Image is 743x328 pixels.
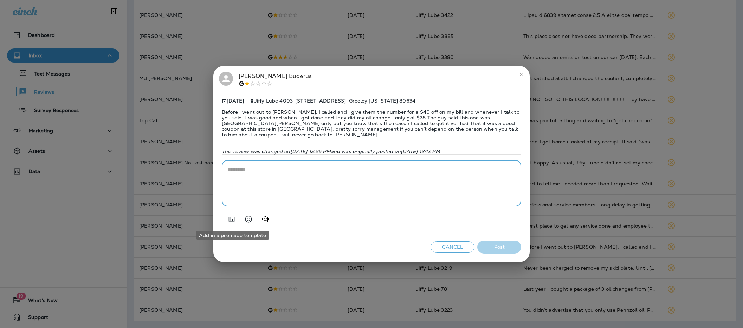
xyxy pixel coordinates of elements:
span: and was originally posted on [DATE] 12:12 PM [331,148,440,155]
div: [PERSON_NAME] Buderus [239,72,312,86]
span: [DATE] [222,98,244,104]
button: close [516,69,527,80]
button: Cancel [431,241,474,253]
span: Jiffy Lube 4003 - [STREET_ADDRESS] , Greeley , [US_STATE] 80634 [254,98,415,104]
button: Select an emoji [241,212,256,226]
button: Add in a premade template [225,212,239,226]
span: Before I went out to [PERSON_NAME], I called and I give them the number for a $40 off on my bill ... [222,104,521,143]
button: Generate AI response [258,212,272,226]
p: This review was changed on [DATE] 12:26 PM [222,149,521,154]
div: Add in a premade template [196,231,269,240]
